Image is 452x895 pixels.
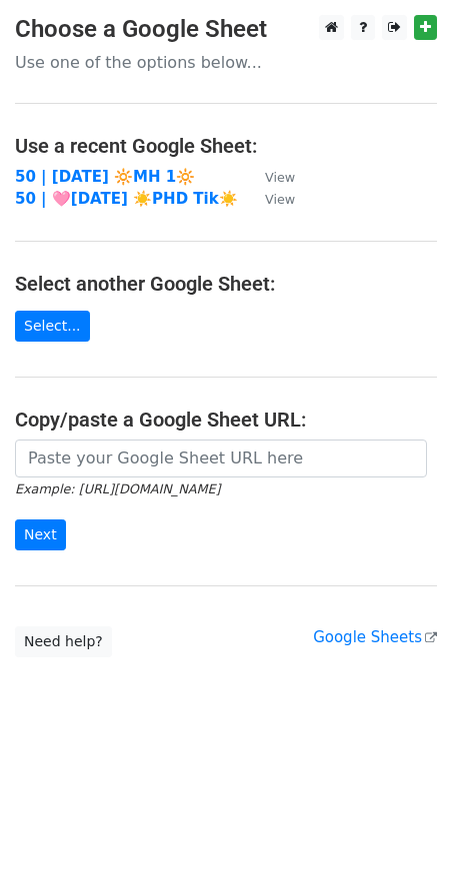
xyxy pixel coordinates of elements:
[15,519,66,550] input: Next
[15,440,427,477] input: Paste your Google Sheet URL here
[265,170,295,185] small: View
[15,481,220,496] small: Example: [URL][DOMAIN_NAME]
[15,408,437,432] h4: Copy/paste a Google Sheet URL:
[15,134,437,158] h4: Use a recent Google Sheet:
[265,192,295,207] small: View
[245,168,295,186] a: View
[15,626,112,657] a: Need help?
[15,272,437,296] h4: Select another Google Sheet:
[15,168,195,186] a: 50 | [DATE] 🔆MH 1🔆
[15,190,238,208] a: 50 | 🩷[DATE] ☀️PHD Tik☀️
[15,311,90,342] a: Select...
[313,628,437,646] a: Google Sheets
[245,190,295,208] a: View
[15,52,437,73] p: Use one of the options below...
[15,15,437,44] h3: Choose a Google Sheet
